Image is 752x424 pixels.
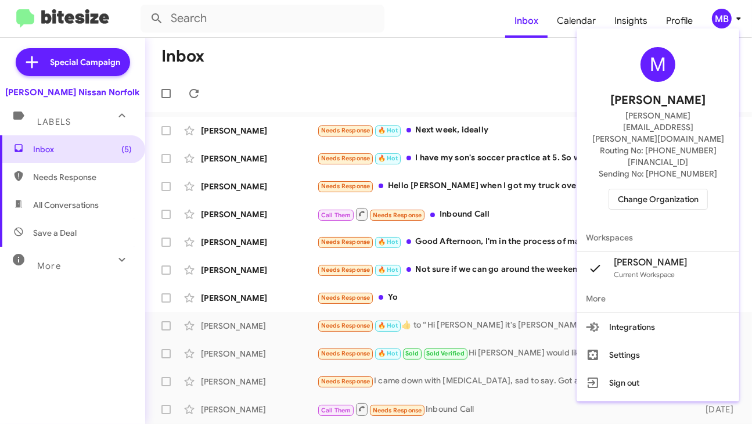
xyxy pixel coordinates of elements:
button: Sign out [577,369,739,397]
span: Routing No: [PHONE_NUMBER][FINANCIAL_ID] [591,145,725,168]
button: Change Organization [609,189,708,210]
span: More [577,285,739,312]
span: [PERSON_NAME][EMAIL_ADDRESS][PERSON_NAME][DOMAIN_NAME] [591,110,725,145]
span: [PERSON_NAME] [610,91,706,110]
span: Current Workspace [614,270,675,279]
div: M [641,47,675,82]
span: Sending No: [PHONE_NUMBER] [599,168,717,179]
span: Change Organization [618,189,699,209]
span: [PERSON_NAME] [614,257,687,268]
span: Workspaces [577,224,739,251]
button: Settings [577,341,739,369]
button: Integrations [577,313,739,341]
